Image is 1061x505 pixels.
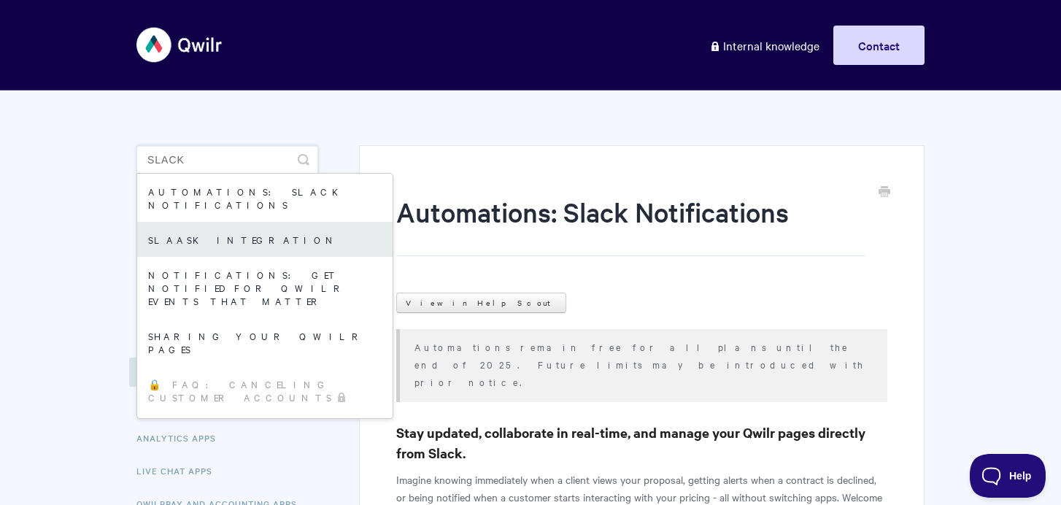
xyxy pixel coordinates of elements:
[970,454,1046,498] iframe: Toggle Customer Support
[136,18,223,72] img: Qwilr Help Center
[879,185,890,201] a: Print this Article
[136,145,318,174] input: Search
[698,26,830,65] a: Internal knowledge
[833,26,925,65] a: Contact
[396,193,865,256] h1: Automations: Slack Notifications
[137,366,393,415] a: 🔒 FAQ: Canceling customer accounts
[129,358,228,387] a: Automations
[137,318,393,366] a: Sharing your Qwilr Pages
[136,423,227,452] a: Analytics Apps
[137,222,393,257] a: Slaask Integration
[396,293,566,313] a: View in Help Scout
[414,338,869,390] p: Automations remain free for all plans until the end of 2025. Future limits may be introduced with...
[136,456,223,485] a: Live Chat Apps
[396,423,865,462] strong: Stay updated, collaborate in real-time, and manage your Qwilr pages directly from Slack.
[137,257,393,318] a: Notifications: Get Notified for Qwilr Events that Matter
[137,174,393,222] a: Automations: Slack Notifications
